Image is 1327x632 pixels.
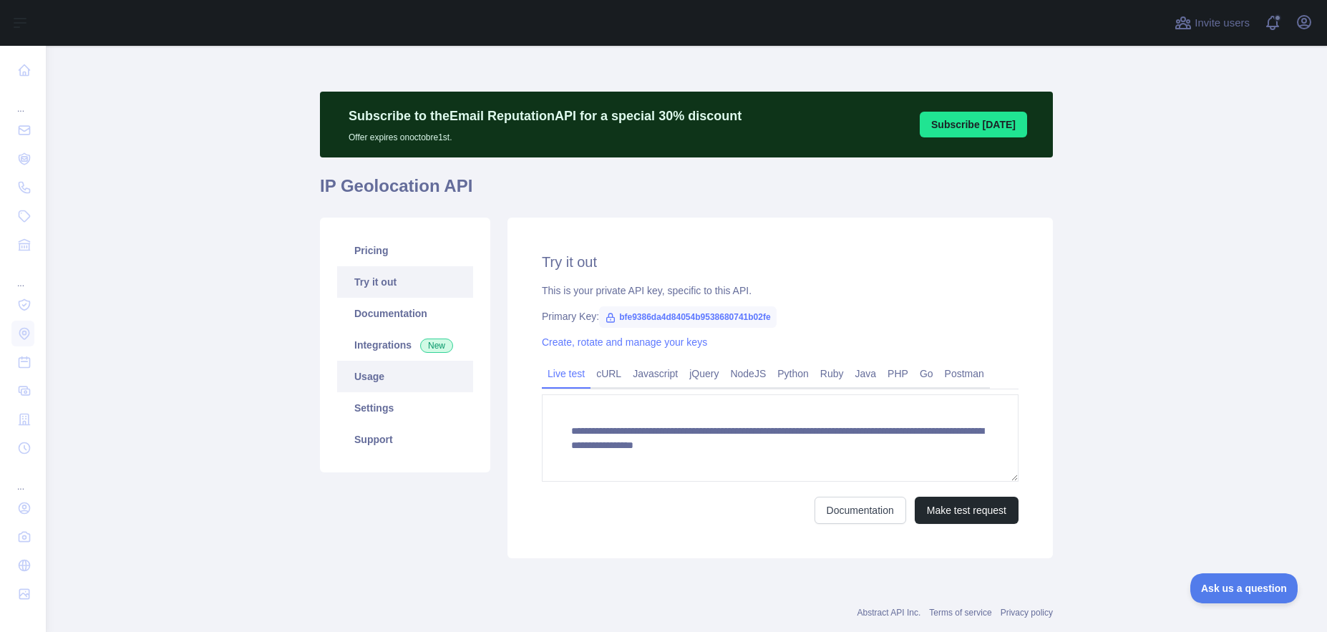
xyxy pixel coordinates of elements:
[542,283,1019,298] div: This is your private API key, specific to this API.
[320,175,1053,209] h1: IP Geolocation API
[1001,608,1053,618] a: Privacy policy
[11,86,34,115] div: ...
[857,608,921,618] a: Abstract API Inc.
[542,309,1019,324] div: Primary Key:
[337,329,473,361] a: Integrations New
[420,339,453,353] span: New
[337,392,473,424] a: Settings
[1172,11,1253,34] button: Invite users
[1195,15,1250,31] span: Invite users
[914,362,939,385] a: Go
[850,362,883,385] a: Java
[337,266,473,298] a: Try it out
[337,235,473,266] a: Pricing
[815,362,850,385] a: Ruby
[599,306,777,328] span: bfe9386da4d84054b9538680741b02fe
[590,362,627,385] a: cURL
[337,424,473,455] a: Support
[349,126,742,143] p: Offer expires on octobre 1st.
[349,106,742,126] p: Subscribe to the Email Reputation API for a special 30 % discount
[337,361,473,392] a: Usage
[920,112,1027,137] button: Subscribe [DATE]
[815,497,906,524] a: Documentation
[929,608,991,618] a: Terms of service
[542,336,707,348] a: Create, rotate and manage your keys
[627,362,684,385] a: Javascript
[882,362,914,385] a: PHP
[915,497,1019,524] button: Make test request
[1190,573,1298,603] iframe: Toggle Customer Support
[337,298,473,329] a: Documentation
[724,362,772,385] a: NodeJS
[542,362,590,385] a: Live test
[939,362,990,385] a: Postman
[11,464,34,492] div: ...
[11,261,34,289] div: ...
[542,252,1019,272] h2: Try it out
[684,362,724,385] a: jQuery
[772,362,815,385] a: Python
